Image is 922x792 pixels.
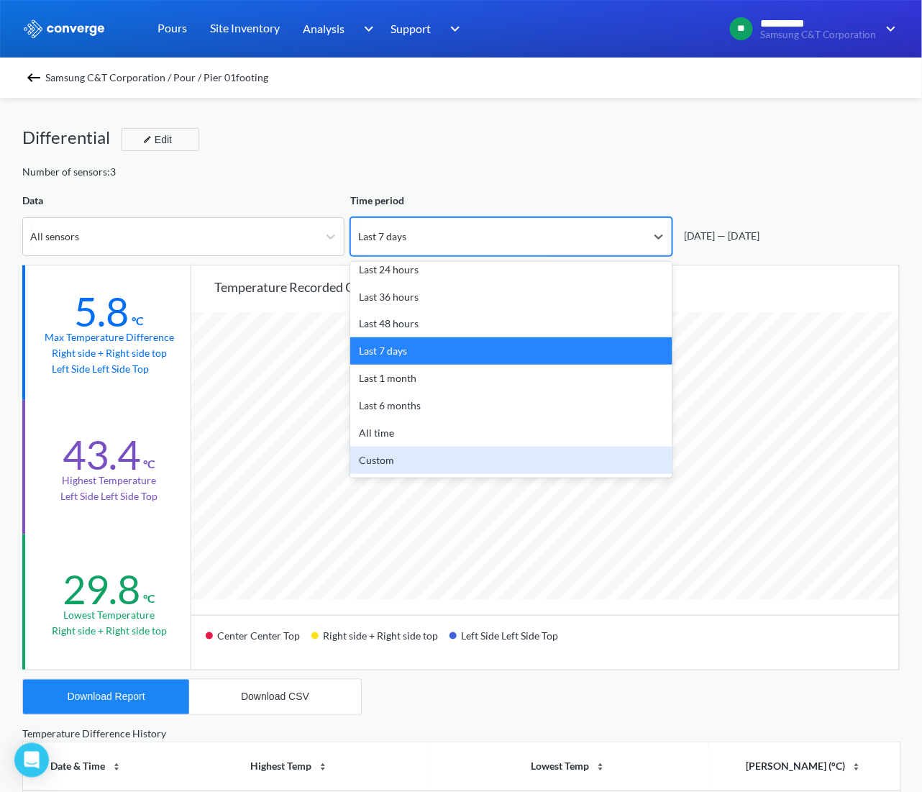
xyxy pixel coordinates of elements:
[708,743,900,791] th: [PERSON_NAME] (°C)
[63,473,157,488] div: Highest temperature
[350,283,672,311] div: Last 36 hours
[22,727,900,742] div: Temperature Difference History
[350,392,672,419] div: Last 6 months
[449,624,570,658] div: Left Side Left Side Top
[241,691,309,703] div: Download CSV
[391,19,431,37] span: Support
[143,135,152,144] img: edit-icon.svg
[122,128,199,151] button: Edit
[429,743,708,791] th: Lowest Temp
[206,624,311,658] div: Center Center Top
[189,680,361,714] button: Download CSV
[311,624,449,658] div: Right side + Right side top
[214,277,899,297] div: Temperature recorded over time
[63,430,141,479] div: 43.4
[23,680,189,714] button: Download Report
[303,19,344,37] span: Analysis
[595,762,606,773] img: sort-icon.svg
[350,310,672,337] div: Last 48 hours
[25,69,42,86] img: backspace.svg
[52,361,167,377] p: Left Side Left Side Top
[64,607,155,623] div: Lowest temperature
[350,256,672,283] div: Last 24 hours
[355,20,378,37] img: downArrow.svg
[358,229,406,245] div: Last 7 days
[441,20,464,37] img: downArrow.svg
[22,19,106,38] img: logo_ewhite.svg
[52,623,167,639] p: Right side + Right side top
[68,691,145,703] div: Download Report
[22,164,116,180] div: Number of sensors: 3
[150,743,429,791] th: Highest Temp
[14,743,49,778] div: Open Intercom Messenger
[350,193,672,209] div: Time period
[350,337,672,365] div: Last 7 days
[678,228,760,244] div: [DATE] — [DATE]
[52,345,167,361] p: Right side + Right side top
[851,762,862,773] img: sort-icon.svg
[63,565,141,614] div: 29.8
[350,419,672,447] div: All time
[350,447,672,474] div: Custom
[23,743,150,791] th: Date & Time
[317,762,329,773] img: sort-icon.svg
[30,229,79,245] div: All sensors
[22,124,122,151] div: Differential
[350,365,672,392] div: Last 1 month
[75,287,129,336] div: 5.8
[137,131,175,148] div: Edit
[22,193,344,209] div: Data
[61,488,158,504] p: Left Side Left Side Top
[877,20,900,37] img: downArrow.svg
[45,68,268,88] span: Samsung C&T Corporation / Pour / Pier 01footing
[761,29,877,40] span: Samsung C&T Corporation
[111,762,122,773] img: sort-icon.svg
[45,329,174,345] div: Max temperature difference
